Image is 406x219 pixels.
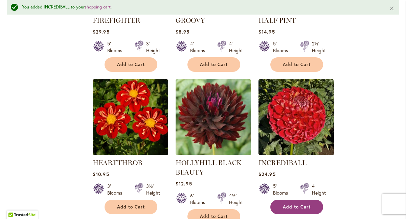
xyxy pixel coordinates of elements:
[229,40,243,54] div: 4' Height
[312,40,326,54] div: 2½' Height
[176,180,192,187] span: $12.95
[200,62,228,67] span: Add to Cart
[229,192,243,206] div: 4½' Height
[22,4,379,11] div: You added INCREDIBALL to your .
[105,200,157,214] button: Add to Cart
[273,40,292,54] div: 5" Blooms
[190,192,209,206] div: 6" Blooms
[146,183,160,196] div: 3½' Height
[176,28,189,35] span: $8.95
[93,28,109,35] span: $29.95
[258,16,296,24] a: HALF PINT
[93,171,109,177] span: $10.95
[93,150,168,156] a: HEARTTHROB
[93,159,142,167] a: HEARTTHROB
[146,40,160,54] div: 3' Height
[190,40,209,54] div: 4" Blooms
[93,79,168,155] img: HEARTTHROB
[273,183,292,196] div: 5" Blooms
[176,159,242,176] a: HOLLYHILL BLACK BEAUTY
[176,79,251,155] img: HOLLYHILL BLACK BEAUTY
[187,57,240,72] button: Add to Cart
[93,16,140,24] a: FIREFIGHTER
[85,4,111,10] a: shopping cart
[176,150,251,156] a: HOLLYHILL BLACK BEAUTY
[258,150,334,156] a: Incrediball
[105,57,157,72] button: Add to Cart
[176,16,205,24] a: GROOVY
[258,79,334,155] img: Incrediball
[107,40,126,54] div: 5" Blooms
[258,171,275,177] span: $24.95
[117,204,145,210] span: Add to Cart
[283,204,311,210] span: Add to Cart
[270,57,323,72] button: Add to Cart
[5,195,24,214] iframe: Launch Accessibility Center
[117,62,145,67] span: Add to Cart
[258,159,307,167] a: INCREDIBALL
[258,28,275,35] span: $14.95
[270,200,323,214] button: Add to Cart
[283,62,311,67] span: Add to Cart
[107,183,126,196] div: 3" Blooms
[312,183,326,196] div: 4' Height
